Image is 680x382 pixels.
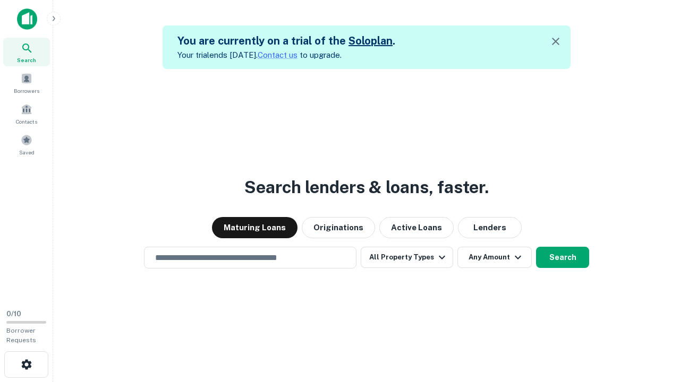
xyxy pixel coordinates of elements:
[457,247,532,268] button: Any Amount
[458,217,522,238] button: Lenders
[177,49,395,62] p: Your trial ends [DATE]. to upgrade.
[244,175,489,200] h3: Search lenders & loans, faster.
[6,327,36,344] span: Borrower Requests
[379,217,454,238] button: Active Loans
[348,34,393,47] a: Soloplan
[258,50,297,59] a: Contact us
[3,68,50,97] a: Borrowers
[6,310,21,318] span: 0 / 10
[17,56,36,64] span: Search
[17,8,37,30] img: capitalize-icon.png
[3,38,50,66] a: Search
[14,86,39,95] span: Borrowers
[19,148,35,157] span: Saved
[536,247,589,268] button: Search
[3,99,50,128] a: Contacts
[16,117,37,126] span: Contacts
[177,33,395,49] h5: You are currently on a trial of the .
[302,217,375,238] button: Originations
[212,217,297,238] button: Maturing Loans
[3,130,50,159] a: Saved
[627,263,680,314] iframe: Chat Widget
[361,247,453,268] button: All Property Types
